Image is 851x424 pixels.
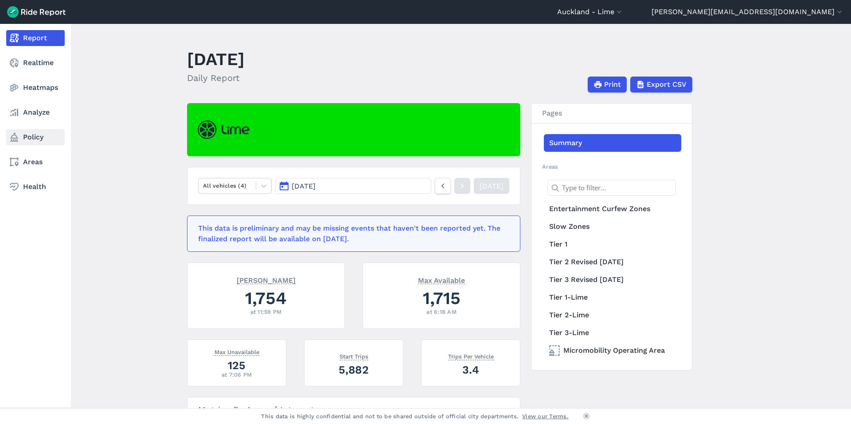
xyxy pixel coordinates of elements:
[544,306,681,324] a: Tier 2-Lime
[647,79,687,90] span: Export CSV
[544,324,681,342] a: Tier 3-Lime
[544,218,681,235] a: Slow Zones
[198,286,334,310] div: 1,754
[6,129,65,145] a: Policy
[198,370,275,379] div: at 7:06 PM
[604,79,621,90] span: Print
[544,134,681,152] a: Summary
[6,104,65,120] a: Analyze
[6,30,65,46] a: Report
[544,253,681,271] a: Tier 2 Revised [DATE]
[187,71,245,85] h2: Daily Report
[340,351,368,360] span: Start Trips
[544,200,681,218] a: Entertainment Curfew Zones
[630,77,692,93] button: Export CSV
[292,182,316,190] span: [DATE]
[275,178,431,194] button: [DATE]
[198,308,334,316] div: at 11:59 PM
[198,120,250,139] img: Lime
[544,271,681,289] a: Tier 3 Revised [DATE]
[544,235,681,253] a: Tier 1
[6,80,65,96] a: Heatmaps
[198,358,275,373] div: 125
[198,223,504,244] div: This data is preliminary and may be missing events that haven't been reported yet. The finalized ...
[6,154,65,170] a: Areas
[544,342,681,359] a: Micromobility Operating Area
[474,178,509,194] a: [DATE]
[652,7,844,17] button: [PERSON_NAME][EMAIL_ADDRESS][DOMAIN_NAME]
[547,180,676,196] input: Type to filter...
[542,162,681,171] h2: Areas
[531,104,692,123] h3: Pages
[544,289,681,306] a: Tier 1-Lime
[6,179,65,195] a: Health
[6,55,65,71] a: Realtime
[187,397,520,422] h3: Metrics By Area of Interest
[237,275,296,284] span: [PERSON_NAME]
[432,362,509,378] div: 3.4
[315,362,392,378] div: 5,882
[374,308,509,316] div: at 6:18 AM
[522,412,569,420] a: View our Terms.
[187,47,245,71] h1: [DATE]
[448,351,494,360] span: Trips Per Vehicle
[374,286,509,310] div: 1,715
[215,347,259,356] span: Max Unavailable
[418,275,465,284] span: Max Available
[557,7,624,17] button: Auckland - Lime
[7,6,66,18] img: Ride Report
[588,77,627,93] button: Print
